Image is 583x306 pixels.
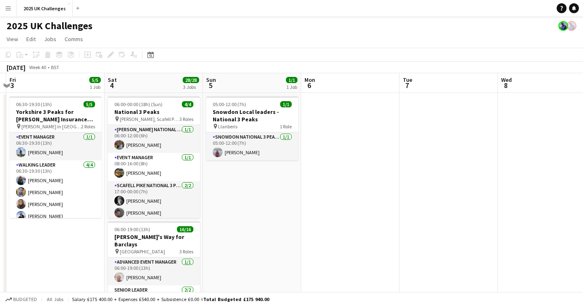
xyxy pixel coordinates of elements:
[9,160,102,224] app-card-role: Walking Leader4/406:30-19:30 (13h)[PERSON_NAME][PERSON_NAME][PERSON_NAME][PERSON_NAME]
[304,76,315,83] span: Mon
[84,101,95,107] span: 5/5
[120,248,165,255] span: [GEOGRAPHIC_DATA]
[286,84,297,90] div: 1 Job
[9,132,102,160] app-card-role: Event Manager1/106:30-19:30 (13h)[PERSON_NAME]
[23,34,39,44] a: Edit
[27,64,48,70] span: Week 40
[183,84,199,90] div: 3 Jobs
[303,81,315,90] span: 6
[567,21,576,31] app-user-avatar: Andy Baker
[16,101,52,107] span: 06:30-19:30 (13h)
[51,64,59,70] div: BST
[280,101,292,107] span: 1/1
[81,123,95,130] span: 2 Roles
[21,123,81,130] span: [PERSON_NAME] in [GEOGRAPHIC_DATA]
[403,76,412,83] span: Tue
[44,35,56,43] span: Jobs
[206,108,298,123] h3: Snowdon Local leaders - National 3 Peaks
[3,34,21,44] a: View
[4,295,38,304] button: Budgeted
[286,77,297,83] span: 1/1
[107,81,117,90] span: 4
[108,181,200,221] app-card-role: Scafell Pike National 3 Peaks Walking Leader2/217:00-00:00 (7h)[PERSON_NAME][PERSON_NAME]
[108,125,200,153] app-card-role: [PERSON_NAME] National 3 Peaks Walking Leader1/106:00-12:00 (6h)[PERSON_NAME]
[205,81,216,90] span: 5
[61,34,86,44] a: Comms
[558,21,568,31] app-user-avatar: Andy Baker
[206,96,298,160] app-job-card: 05:00-12:00 (7h)1/1Snowdon Local leaders - National 3 Peaks Llanberis1 RoleSnowdon National 3 Pea...
[182,101,193,107] span: 4/4
[13,297,37,302] span: Budgeted
[41,34,60,44] a: Jobs
[108,76,117,83] span: Sat
[213,101,246,107] span: 05:00-12:00 (7h)
[179,248,193,255] span: 3 Roles
[114,101,163,107] span: 06:00-00:00 (18h) (Sun)
[177,226,193,232] span: 16/16
[501,76,512,83] span: Wed
[7,20,93,32] h1: 2025 UK Challenges
[402,81,412,90] span: 7
[183,77,199,83] span: 28/28
[114,226,150,232] span: 06:00-19:00 (13h)
[7,63,26,72] div: [DATE]
[218,123,237,130] span: Llanberis
[17,0,73,16] button: 2025 UK Challenges
[120,116,179,122] span: [PERSON_NAME], Scafell Pike and Snowdon
[108,233,200,248] h3: [PERSON_NAME]'s Way for Barclays
[108,108,200,116] h3: National 3 Peaks
[72,296,269,302] div: Salary £175 400.00 + Expenses £540.00 + Subsistence £0.00 =
[9,96,102,218] app-job-card: 06:30-19:30 (13h)5/5Yorkshire 3 Peaks for [PERSON_NAME] Insurance Group [PERSON_NAME] in [GEOGRAP...
[500,81,512,90] span: 8
[280,123,292,130] span: 1 Role
[108,153,200,181] app-card-role: Event Manager1/108:00-16:00 (8h)[PERSON_NAME]
[9,108,102,123] h3: Yorkshire 3 Peaks for [PERSON_NAME] Insurance Group
[65,35,83,43] span: Comms
[206,76,216,83] span: Sun
[108,96,200,218] app-job-card: 06:00-00:00 (18h) (Sun)4/4National 3 Peaks [PERSON_NAME], Scafell Pike and Snowdon3 Roles[PERSON_...
[9,76,16,83] span: Fri
[26,35,36,43] span: Edit
[45,296,65,302] span: All jobs
[206,132,298,160] app-card-role: Snowdon National 3 Peaks Walking Leader1/105:00-12:00 (7h)[PERSON_NAME]
[7,35,18,43] span: View
[8,81,16,90] span: 3
[89,77,101,83] span: 5/5
[203,296,269,302] span: Total Budgeted £175 940.00
[108,257,200,285] app-card-role: Advanced Event Manager1/106:00-19:00 (13h)[PERSON_NAME]
[179,116,193,122] span: 3 Roles
[90,84,100,90] div: 1 Job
